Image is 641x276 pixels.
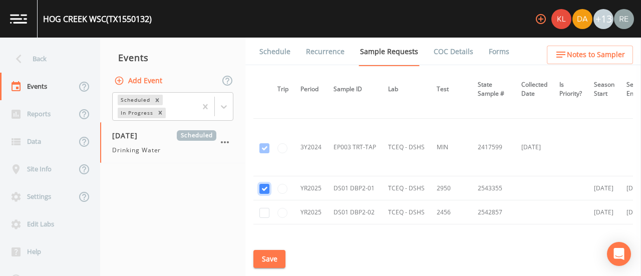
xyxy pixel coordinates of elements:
[588,200,620,224] td: [DATE]
[118,95,152,105] div: Scheduled
[487,38,511,66] a: Forms
[551,9,571,29] img: 9c4450d90d3b8045b2e5fa62e4f92659
[10,14,27,24] img: logo
[112,130,145,141] span: [DATE]
[553,74,588,105] th: Is Priority?
[547,46,633,64] button: Notes to Sampler
[515,119,553,176] td: [DATE]
[112,146,161,155] span: Drinking Water
[567,49,625,61] span: Notes to Sampler
[328,200,382,224] td: DS01 DBP2-02
[294,119,328,176] td: 3Y2024
[328,74,382,105] th: Sample ID
[551,9,572,29] div: Kler Teran
[100,45,245,70] div: Events
[588,74,620,105] th: Season Start
[155,108,166,118] div: Remove In Progress
[304,38,346,66] a: Recurrence
[472,74,515,105] th: State Sample #
[572,9,592,29] img: a84961a0472e9debc750dd08a004988d
[572,9,593,29] div: David Weber
[472,119,515,176] td: 2417599
[328,176,382,200] td: DS01 DBP2-01
[253,250,285,268] button: Save
[382,176,431,200] td: TCEQ - DSHS
[177,130,216,141] span: Scheduled
[382,200,431,224] td: TCEQ - DSHS
[593,9,613,29] div: +13
[432,38,475,66] a: COC Details
[431,74,472,105] th: Test
[359,38,420,66] a: Sample Requests
[382,74,431,105] th: Lab
[588,176,620,200] td: [DATE]
[294,176,328,200] td: YR2025
[431,176,472,200] td: 2950
[152,95,163,105] div: Remove Scheduled
[112,72,166,90] button: Add Event
[294,200,328,224] td: YR2025
[118,108,155,118] div: In Progress
[328,119,382,176] td: EP003 TRT-TAP
[294,74,328,105] th: Period
[472,200,515,224] td: 2542857
[100,122,245,163] a: [DATE]ScheduledDrinking Water
[515,74,553,105] th: Collected Date
[258,38,292,66] a: Schedule
[382,119,431,176] td: TCEQ - DSHS
[271,74,294,105] th: Trip
[472,176,515,200] td: 2543355
[43,13,152,25] div: HOG CREEK WSC (TX1550132)
[431,119,472,176] td: MIN
[607,242,631,266] div: Open Intercom Messenger
[614,9,634,29] img: e720f1e92442e99c2aab0e3b783e6548
[431,200,472,224] td: 2456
